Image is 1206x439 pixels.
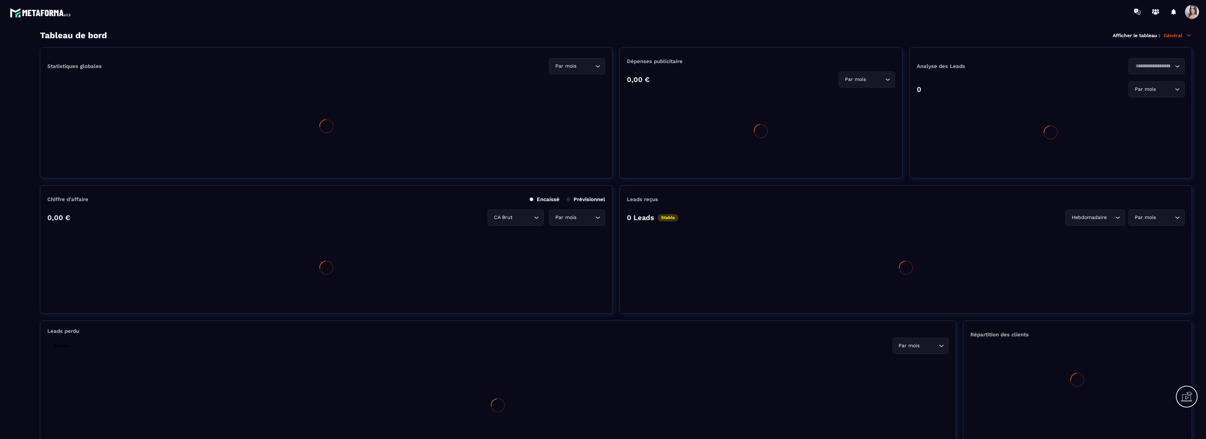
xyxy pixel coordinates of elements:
[1108,214,1113,221] input: Search for option
[1164,32,1192,39] p: Général
[47,213,70,222] p: 0,00 €
[970,331,1185,338] p: Répartition des clients
[47,63,102,69] p: Statistiques globales
[1129,210,1185,226] div: Search for option
[554,214,578,221] span: Par mois
[839,71,895,88] div: Search for option
[917,63,1051,69] p: Analyse des Leads
[1113,33,1160,38] p: Afficher le tableau :
[488,210,544,226] div: Search for option
[578,62,594,70] input: Search for option
[893,338,949,354] div: Search for option
[868,76,883,83] input: Search for option
[578,214,594,221] input: Search for option
[47,196,88,203] p: Chiffre d’affaire
[1133,214,1157,221] span: Par mois
[530,196,560,203] p: Encaissé
[1129,81,1185,97] div: Search for option
[1157,214,1173,221] input: Search for option
[917,85,921,94] p: 0
[549,210,605,226] div: Search for option
[627,196,658,203] p: Leads reçus
[492,214,514,221] span: CA Brut
[627,58,895,64] p: Dépenses publicitaire
[40,30,107,40] h3: Tableau de bord
[554,62,578,70] span: Par mois
[10,6,73,19] img: logo
[843,76,868,83] span: Par mois
[1133,62,1173,70] input: Search for option
[658,214,678,221] p: Stable
[567,196,605,203] p: Prévisionnel
[1133,85,1157,93] span: Par mois
[47,328,79,334] p: Leads perdu
[549,58,605,74] div: Search for option
[897,342,921,350] span: Par mois
[627,75,650,84] p: 0,00 €
[1157,85,1173,93] input: Search for option
[1070,214,1108,221] span: Hebdomadaire
[1129,58,1185,74] div: Search for option
[627,213,654,222] p: 0 Leads
[51,342,72,350] p: Stable
[921,342,937,350] input: Search for option
[1065,210,1125,226] div: Search for option
[514,214,532,221] input: Search for option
